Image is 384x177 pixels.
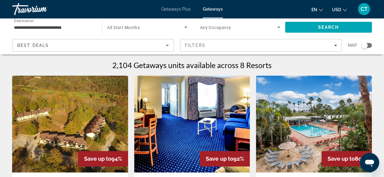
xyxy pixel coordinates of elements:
[321,151,372,166] div: 80%
[200,151,250,166] div: 92%
[185,43,206,48] span: Filters
[14,18,34,23] span: Destination
[12,1,73,17] a: Travorium
[161,7,191,11] a: Getaways Plus
[112,61,272,70] h1: 2,104 Getaways units available across 8 Resorts
[12,76,128,172] img: French Lick Springs Villas
[361,6,368,12] span: CT
[200,25,231,30] span: Any Occupancy
[17,42,169,49] mat-select: Sort by
[360,153,379,172] iframe: Button to launch messaging window
[17,43,49,48] span: Best Deals
[311,7,317,12] span: en
[256,76,372,172] img: Safety Harbor Resort and Spa - 3 Nights
[318,25,339,30] span: Search
[328,156,355,162] span: Save up to
[180,39,342,52] button: Filters
[78,151,128,166] div: 94%
[84,156,111,162] span: Save up to
[134,76,250,172] img: Varsity Clubs of America South Bend
[14,24,94,31] input: Select destination
[107,25,140,30] span: All Start Months
[332,5,347,14] button: Change currency
[206,156,233,162] span: Save up to
[311,5,323,14] button: Change language
[285,22,372,33] button: Search
[356,3,372,15] button: User Menu
[348,41,357,50] span: Map
[332,7,341,12] span: USD
[203,7,223,11] a: Getaways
